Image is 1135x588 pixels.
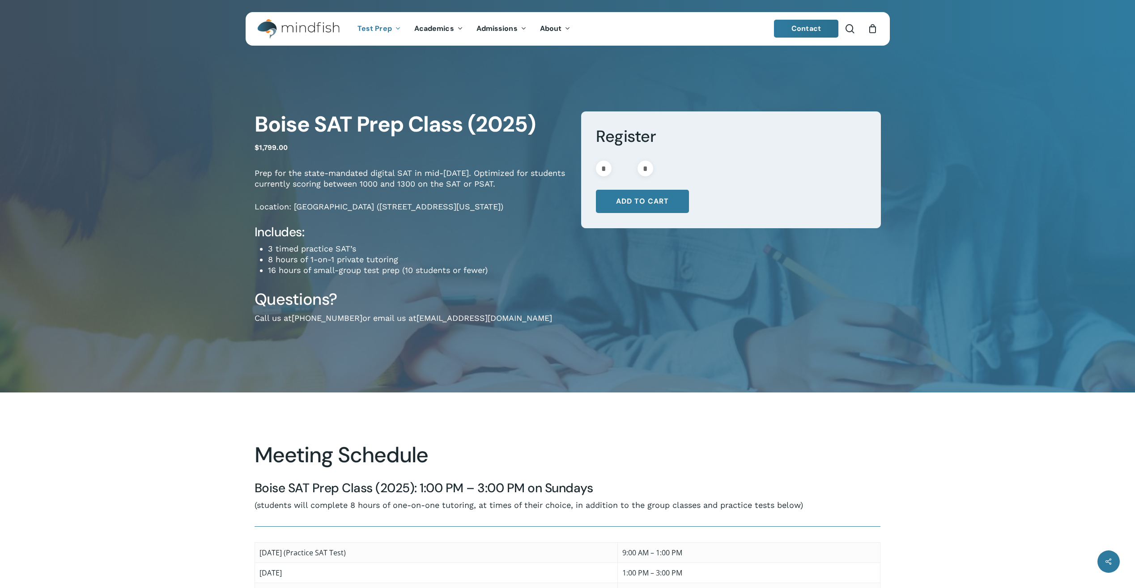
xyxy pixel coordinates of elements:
[417,313,552,323] a: [EMAIL_ADDRESS][DOMAIN_NAME]
[470,25,533,33] a: Admissions
[255,543,617,563] td: [DATE] (Practice SAT Test)
[255,289,568,310] h3: Questions?
[268,243,568,254] li: 3 timed practice SAT’s
[351,25,408,33] a: Test Prep
[596,190,689,213] button: Add to cart
[255,442,880,468] h2: Meeting Schedule
[617,563,880,583] td: 1:00 PM – 3:00 PM
[533,25,578,33] a: About
[414,24,454,33] span: Academics
[268,265,568,276] li: 16 hours of small-group test prep (10 students or fewer)
[268,254,568,265] li: 8 hours of 1-on-1 private tutoring
[255,224,568,240] h4: Includes:
[351,12,577,46] nav: Main Menu
[617,543,880,563] td: 9:00 AM – 1:00 PM
[540,24,562,33] span: About
[255,500,880,511] p: (students will complete 8 hours of one-on-one tutoring, at times of their choice, in addition to ...
[476,24,518,33] span: Admissions
[868,24,878,34] a: Cart
[255,168,568,201] p: Prep for the state-mandated digital SAT in mid-[DATE]. Optimized for students currently scoring b...
[408,25,470,33] a: Academics
[774,20,838,38] a: Contact
[255,111,568,137] h1: Boise SAT Prep Class (2025)
[596,126,866,147] h3: Register
[255,143,259,152] span: $
[255,201,568,224] p: Location: [GEOGRAPHIC_DATA] ([STREET_ADDRESS][US_STATE])
[255,313,568,336] p: Call us at or email us at
[614,161,635,176] input: Product quantity
[255,143,288,152] bdi: 1,799.00
[292,313,362,323] a: [PHONE_NUMBER]
[791,24,821,33] span: Contact
[357,24,392,33] span: Test Prep
[255,480,880,496] h4: Boise SAT Prep Class (2025): 1:00 PM – 3:00 PM on Sundays
[255,563,617,583] td: [DATE]
[246,12,890,46] header: Main Menu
